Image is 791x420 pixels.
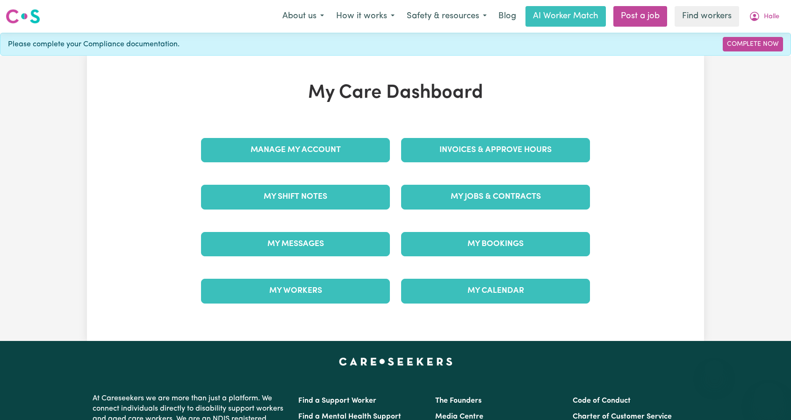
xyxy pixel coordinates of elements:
[401,232,590,256] a: My Bookings
[201,138,390,162] a: Manage My Account
[298,397,376,405] a: Find a Support Worker
[195,82,596,104] h1: My Care Dashboard
[330,7,401,26] button: How it works
[401,279,590,303] a: My Calendar
[6,8,40,25] img: Careseekers logo
[743,7,785,26] button: My Account
[723,37,783,51] a: Complete Now
[613,6,667,27] a: Post a job
[401,138,590,162] a: Invoices & Approve Hours
[401,7,493,26] button: Safety & resources
[525,6,606,27] a: AI Worker Match
[201,185,390,209] a: My Shift Notes
[201,279,390,303] a: My Workers
[675,6,739,27] a: Find workers
[401,185,590,209] a: My Jobs & Contracts
[705,360,724,379] iframe: Close message
[764,12,779,22] span: Halle
[276,7,330,26] button: About us
[754,383,784,413] iframe: Button to launch messaging window
[339,358,453,365] a: Careseekers home page
[493,6,522,27] a: Blog
[573,397,631,405] a: Code of Conduct
[8,39,180,50] span: Please complete your Compliance documentation.
[6,6,40,27] a: Careseekers logo
[201,232,390,256] a: My Messages
[435,397,482,405] a: The Founders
